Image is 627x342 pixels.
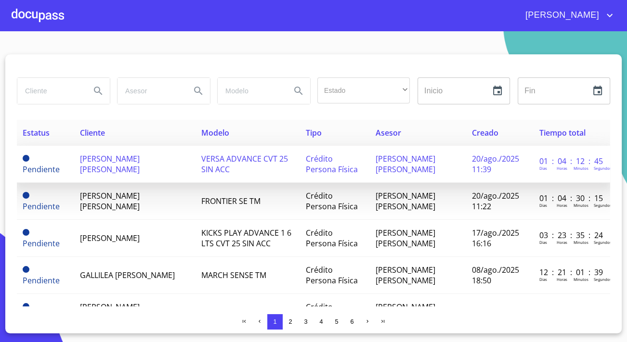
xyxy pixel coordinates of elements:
[80,153,140,175] span: [PERSON_NAME] [PERSON_NAME]
[283,314,298,329] button: 2
[472,228,519,249] span: 17/ago./2025 16:16
[472,190,519,212] span: 20/ago./2025 11:22
[594,203,612,208] p: Segundos
[23,303,29,310] span: Pendiente
[574,165,588,171] p: Minutos
[23,238,60,249] span: Pendiente
[118,78,183,104] input: search
[80,233,140,243] span: [PERSON_NAME]
[80,127,105,138] span: Cliente
[306,190,358,212] span: Crédito Persona Física
[376,228,435,249] span: [PERSON_NAME] [PERSON_NAME]
[17,78,83,104] input: search
[23,275,60,286] span: Pendiente
[23,155,29,162] span: Pendiente
[539,230,604,241] p: 03 : 23 : 35 : 24
[594,240,612,245] p: Segundos
[319,318,323,325] span: 4
[518,8,604,23] span: [PERSON_NAME]
[23,127,50,138] span: Estatus
[201,270,266,280] span: MARCH SENSE TM
[306,302,358,323] span: Crédito Persona Física
[80,302,140,323] span: [PERSON_NAME] [PERSON_NAME]
[201,127,229,138] span: Modelo
[201,196,261,206] span: FRONTIER SE TM
[539,165,547,171] p: Dias
[306,127,322,138] span: Tipo
[350,318,353,325] span: 6
[87,79,110,102] button: Search
[472,265,519,286] span: 08/ago./2025 18:50
[23,192,29,199] span: Pendiente
[329,314,344,329] button: 5
[218,78,283,104] input: search
[267,314,283,329] button: 1
[23,164,60,175] span: Pendiente
[376,190,435,212] span: [PERSON_NAME] [PERSON_NAME]
[574,240,588,245] p: Minutos
[313,314,329,329] button: 4
[539,304,604,315] p: 32 : 03 : 30 : 41
[518,8,615,23] button: account of current user
[539,277,547,282] p: Dias
[574,203,588,208] p: Minutos
[472,127,498,138] span: Creado
[557,277,567,282] p: Horas
[306,228,358,249] span: Crédito Persona Física
[23,201,60,212] span: Pendiente
[344,314,360,329] button: 6
[557,165,567,171] p: Horas
[376,302,435,323] span: [PERSON_NAME] [PERSON_NAME]
[201,228,291,249] span: KICKS PLAY ADVANCE 1 6 LTS CVT 25 SIN ACC
[187,79,210,102] button: Search
[472,153,519,175] span: 20/ago./2025 11:39
[594,277,612,282] p: Segundos
[287,79,310,102] button: Search
[539,127,586,138] span: Tiempo total
[288,318,292,325] span: 2
[539,267,604,278] p: 12 : 21 : 01 : 39
[23,266,29,273] span: Pendiente
[23,229,29,236] span: Pendiente
[376,265,435,286] span: [PERSON_NAME] [PERSON_NAME]
[557,240,567,245] p: Horas
[304,318,307,325] span: 3
[594,165,612,171] p: Segundos
[306,265,358,286] span: Crédito Persona Física
[273,318,276,325] span: 1
[539,193,604,203] p: 01 : 04 : 30 : 15
[539,240,547,245] p: Dias
[298,314,313,329] button: 3
[80,270,175,280] span: GALLILEA [PERSON_NAME]
[557,203,567,208] p: Horas
[376,127,401,138] span: Asesor
[539,156,604,166] p: 01 : 04 : 12 : 45
[574,277,588,282] p: Minutos
[306,153,358,175] span: Crédito Persona Física
[539,203,547,208] p: Dias
[80,190,140,212] span: [PERSON_NAME] [PERSON_NAME]
[376,153,435,175] span: [PERSON_NAME] [PERSON_NAME]
[335,318,338,325] span: 5
[201,153,288,175] span: VERSA ADVANCE CVT 25 SIN ACC
[317,77,410,103] div: ​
